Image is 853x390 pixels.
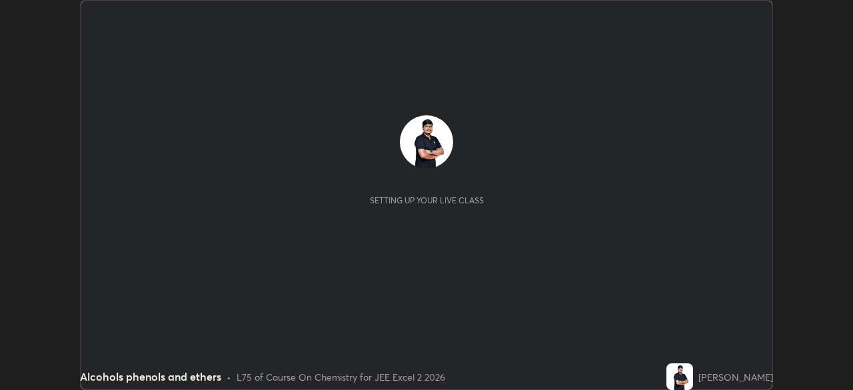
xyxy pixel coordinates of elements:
[237,370,445,384] div: L75 of Course On Chemistry for JEE Excel 2 2026
[698,370,773,384] div: [PERSON_NAME]
[370,195,484,205] div: Setting up your live class
[400,115,453,169] img: 233275cb9adc4a56a51a9adff78a3b51.jpg
[80,369,221,385] div: Alcohols phenols and ethers
[227,370,231,384] div: •
[666,363,693,390] img: 233275cb9adc4a56a51a9adff78a3b51.jpg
